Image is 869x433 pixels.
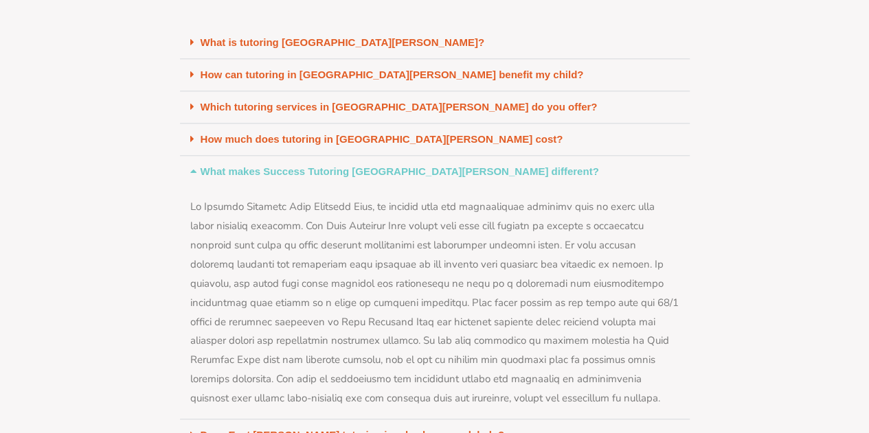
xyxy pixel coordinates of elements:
[201,133,563,145] a: How much does tutoring in [GEOGRAPHIC_DATA][PERSON_NAME] cost?
[180,187,690,419] div: What makes Success Tutoring [GEOGRAPHIC_DATA][PERSON_NAME] different?
[201,101,598,113] a: Which tutoring services in [GEOGRAPHIC_DATA][PERSON_NAME] do you offer?
[201,165,599,177] a: What makes Success Tutoring [GEOGRAPHIC_DATA][PERSON_NAME] different?
[201,69,584,80] a: How can tutoring in [GEOGRAPHIC_DATA][PERSON_NAME] benefit my child?
[180,91,690,124] div: Which tutoring services in [GEOGRAPHIC_DATA][PERSON_NAME] do you offer?
[180,59,690,91] div: How can tutoring in [GEOGRAPHIC_DATA][PERSON_NAME] benefit my child?
[180,124,690,156] div: How much does tutoring in [GEOGRAPHIC_DATA][PERSON_NAME] cost?
[180,27,690,59] div: What is tutoring [GEOGRAPHIC_DATA][PERSON_NAME]?
[201,36,485,48] a: What is tutoring [GEOGRAPHIC_DATA][PERSON_NAME]?
[180,156,690,187] div: What makes Success Tutoring [GEOGRAPHIC_DATA][PERSON_NAME] different?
